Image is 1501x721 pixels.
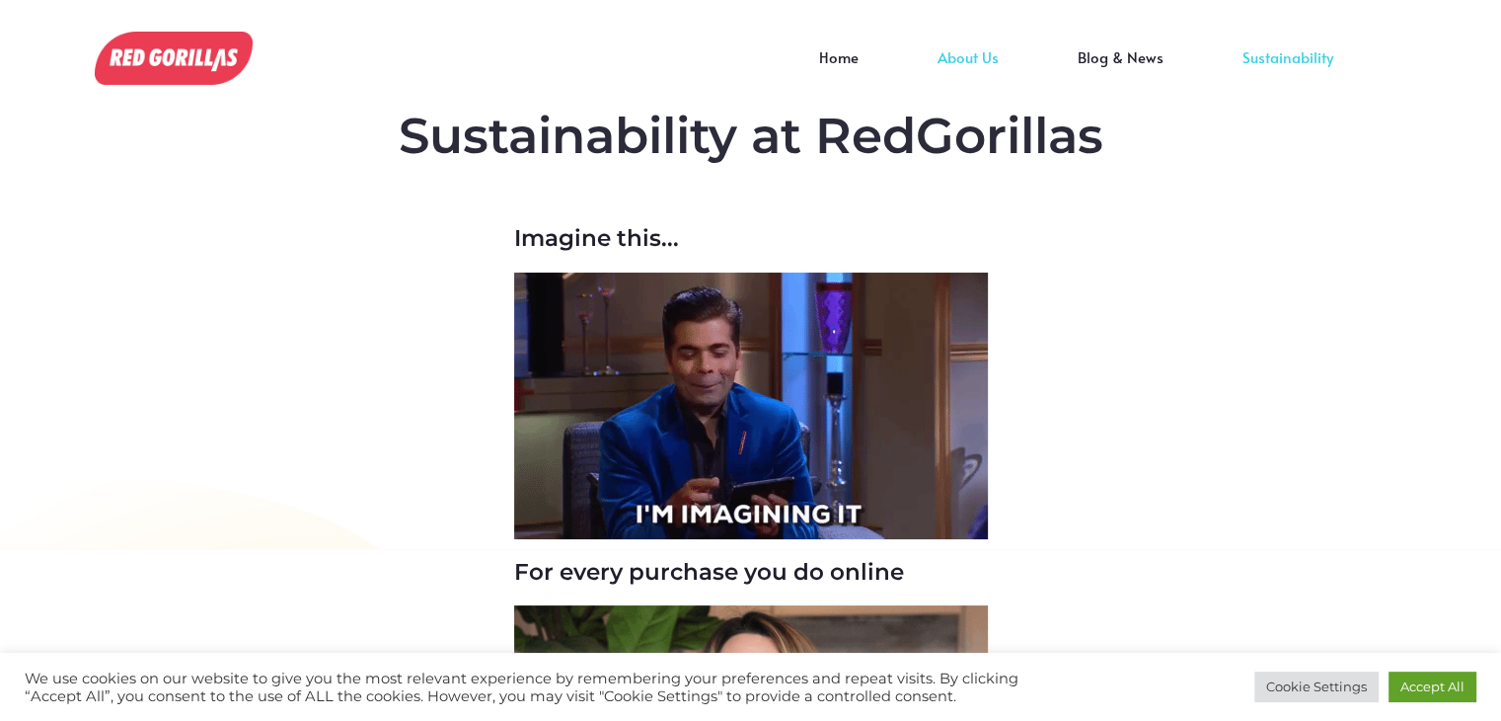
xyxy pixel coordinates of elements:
a: Accept All [1388,672,1476,702]
h3: Imagine this... [514,225,988,253]
h2: Sustainability at RedGorillas [198,107,1304,166]
img: We care about Sustainability [95,32,253,84]
h3: For every purchase you do online [514,559,988,587]
a: Cookie Settings [1254,672,1379,702]
a: About Us [898,57,1038,87]
a: Blog & News [1038,57,1203,87]
img: We care about Sustainability [514,273,988,539]
a: Sustainability [1203,57,1373,87]
a: Home [780,57,898,87]
div: We use cookies on our website to give you the most relevant experience by remembering your prefer... [25,670,1041,705]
